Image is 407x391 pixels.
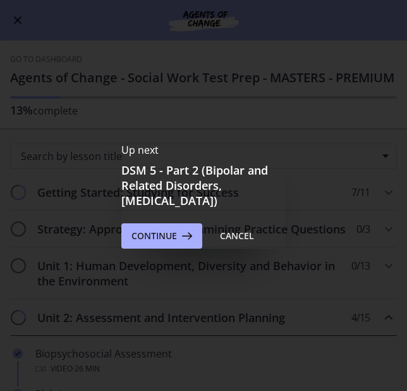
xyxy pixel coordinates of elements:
[121,163,286,208] h3: DSM 5 - Part 2 (Bipolar and Related Disorders, [MEDICAL_DATA])
[121,142,286,158] p: Up next
[210,223,264,249] button: Cancel
[121,223,202,249] button: Continue
[220,228,254,244] div: Cancel
[131,228,177,244] span: Continue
